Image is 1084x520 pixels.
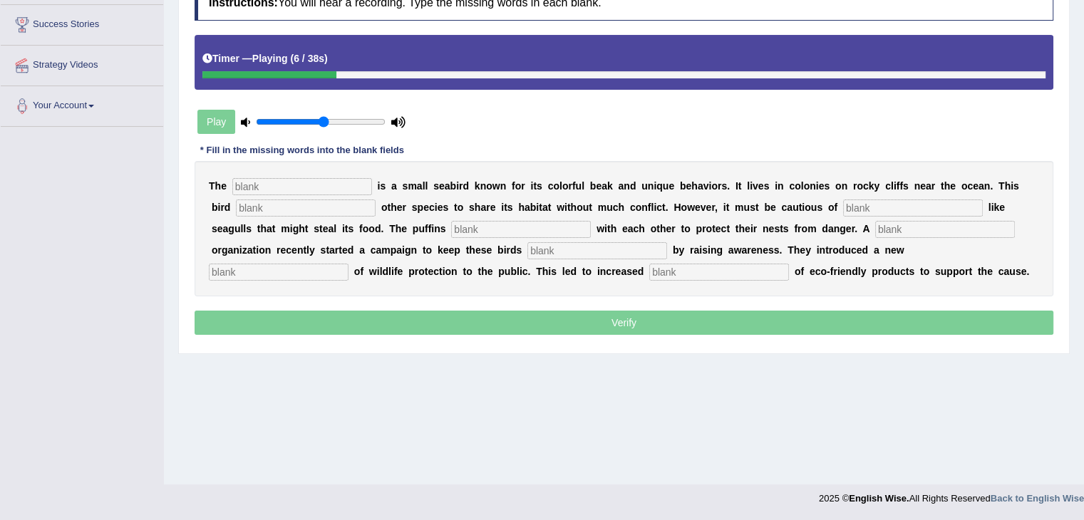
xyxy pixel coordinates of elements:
b: b [450,180,457,192]
b: Playing [252,53,288,64]
b: d [463,180,469,192]
h5: Timer — [202,53,328,64]
input: blank [232,178,372,195]
b: t [656,223,660,234]
b: . [990,180,993,192]
b: n [984,180,991,192]
b: i [290,223,293,234]
b: a [618,180,624,192]
b: i [604,223,607,234]
b: f [359,223,363,234]
b: f [428,223,432,234]
b: s [469,202,475,213]
b: r [853,180,857,192]
b: l [582,180,584,192]
b: s [507,202,513,213]
b: o [515,180,522,192]
b: r [702,223,706,234]
b: o [706,223,712,234]
b: i [654,180,656,192]
b: a [222,223,228,234]
b: i [750,180,753,192]
b: e [323,223,329,234]
b: t [681,223,684,234]
b: n [763,223,769,234]
b: w [557,202,564,213]
b: c [863,180,869,192]
b: l [423,180,425,192]
b: o [857,180,863,192]
b: o [684,223,691,234]
b: l [243,223,246,234]
b: b [764,202,770,213]
b: a [602,180,607,192]
b: t [533,180,537,192]
b: f [899,180,903,192]
b: t [504,202,507,213]
b: v [703,180,709,192]
b: e [439,180,445,192]
b: r [568,180,572,192]
b: i [536,202,539,213]
b: a [698,180,703,192]
b: h [639,223,645,234]
b: i [435,202,438,213]
b: o [577,202,583,213]
b: t [305,223,309,234]
b: i [564,202,567,213]
b: o [801,223,807,234]
b: i [501,202,504,213]
b: c [548,180,554,192]
b: s [412,202,418,213]
b: t [712,223,716,234]
b: t [548,202,552,213]
b: . [666,202,669,213]
b: w [597,223,604,234]
input: blank [875,221,1015,238]
b: r [217,244,221,256]
b: e [745,223,750,234]
b: p [696,223,702,234]
b: i [708,180,711,192]
b: n [778,180,784,192]
b: m [807,223,816,234]
b: o [651,223,657,234]
b: o [835,180,842,192]
b: s [403,180,408,192]
b: a [542,202,548,213]
b: s [246,223,252,234]
b: t [454,202,458,213]
b: e [758,180,764,192]
b: r [486,202,490,213]
b: l [334,223,336,234]
b: o [961,180,968,192]
b: u [793,202,799,213]
b: i [816,180,819,192]
b: t [662,202,666,213]
b: a [787,202,793,213]
b: e [438,202,443,213]
b: . [855,223,857,234]
b: H [673,202,681,213]
b: o [458,202,464,213]
b: T [389,223,396,234]
input: blank [236,199,376,217]
b: r [852,223,855,234]
b: s [537,180,542,192]
b: a [391,180,397,192]
b: r [671,223,675,234]
b: s [763,180,769,192]
b: a [328,223,334,234]
b: o [368,223,375,234]
b: f [572,180,576,192]
b: o [381,202,388,213]
b: o [681,202,687,213]
input: blank [649,264,789,281]
b: c [656,202,662,213]
b: m [598,202,606,213]
b: k [607,180,613,192]
b: n [834,223,840,234]
b: f [648,202,651,213]
b: s [817,202,822,213]
b: o [212,244,218,256]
